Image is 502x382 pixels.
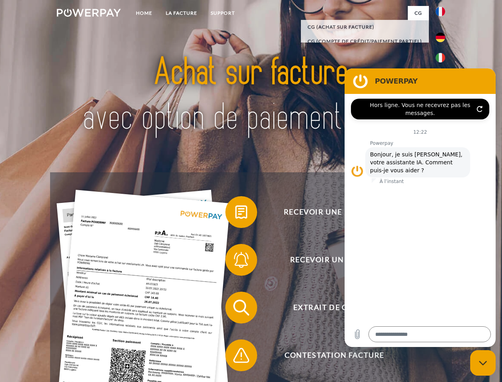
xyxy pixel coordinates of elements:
img: qb_warning.svg [231,345,251,365]
a: CG (Compte de crédit/paiement partiel) [301,34,429,49]
iframe: Bouton de lancement de la fenêtre de messagerie, conversation en cours [470,350,496,376]
a: CG (achat sur facture) [301,20,429,34]
img: qb_search.svg [231,298,251,318]
img: qb_bell.svg [231,250,251,270]
span: Extrait de compte [237,292,432,324]
img: it [436,53,445,62]
img: logo-powerpay-white.svg [57,9,121,17]
img: qb_bill.svg [231,202,251,222]
img: title-powerpay_fr.svg [76,38,426,152]
button: Extrait de compte [225,292,432,324]
img: de [436,33,445,42]
a: LA FACTURE [159,6,204,20]
a: Home [129,6,159,20]
span: Recevoir une facture ? [237,196,432,228]
span: Contestation Facture [237,339,432,371]
a: CG [408,6,429,20]
a: Support [204,6,242,20]
img: fr [436,7,445,16]
span: Recevoir un rappel? [237,244,432,276]
button: Contestation Facture [225,339,432,371]
button: Recevoir un rappel? [225,244,432,276]
iframe: Fenêtre de messagerie [345,68,496,347]
button: Recevoir une facture ? [225,196,432,228]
